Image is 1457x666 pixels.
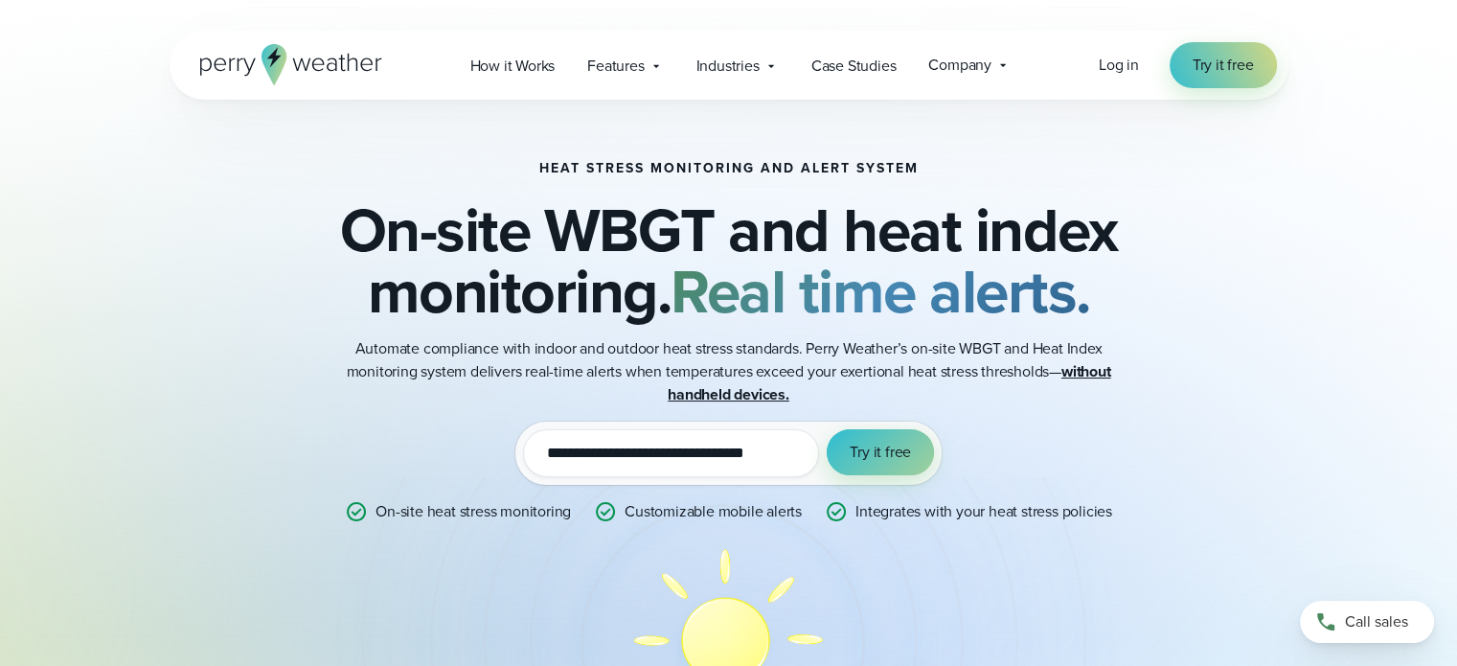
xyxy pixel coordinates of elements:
span: Log in [1099,54,1139,76]
strong: Real time alerts. [671,246,1090,336]
span: Industries [696,55,760,78]
a: How it Works [454,46,572,85]
p: Automate compliance with indoor and outdoor heat stress standards. Perry Weather’s on-site WBGT a... [346,337,1112,406]
span: Features [587,55,644,78]
h2: On-site WBGT and heat index monitoring. [265,199,1193,322]
span: Company [928,54,991,77]
strong: without handheld devices. [668,360,1110,405]
a: Call sales [1300,601,1434,643]
button: Try it free [827,429,934,475]
p: On-site heat stress monitoring [376,500,571,523]
span: Case Studies [811,55,897,78]
p: Integrates with your heat stress policies [855,500,1112,523]
span: Call sales [1345,610,1408,633]
h1: Heat Stress Monitoring and Alert System [539,161,919,176]
span: How it Works [470,55,556,78]
a: Try it free [1170,42,1277,88]
p: Customizable mobile alerts [625,500,802,523]
span: Try it free [850,441,911,464]
a: Log in [1099,54,1139,77]
span: Try it free [1193,54,1254,77]
a: Case Studies [795,46,913,85]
